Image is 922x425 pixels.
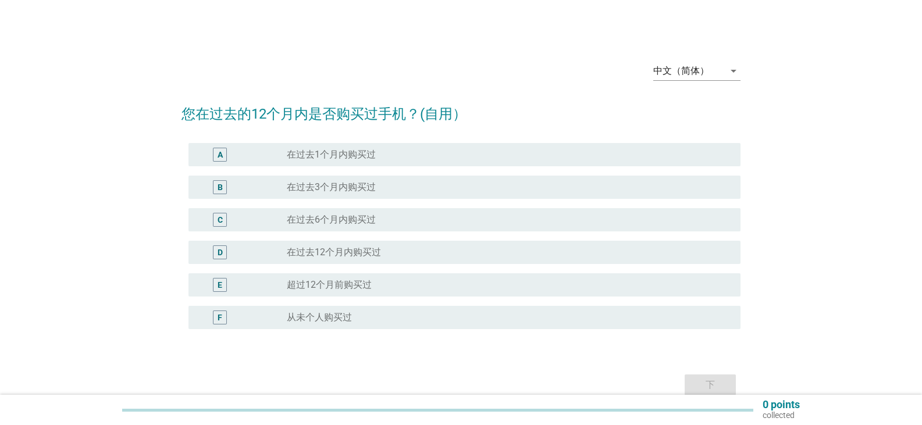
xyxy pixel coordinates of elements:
label: 在过去3个月内购买过 [287,181,376,193]
h2: 您在过去的12个月内是否购买过手机？(自用） [181,92,741,124]
div: E [218,279,222,291]
div: D [218,247,223,259]
label: 在过去1个月内购买过 [287,149,376,160]
div: A [218,149,223,161]
div: B [218,181,223,194]
label: 超过12个月前购买过 [287,279,372,291]
div: 中文（简体） [653,66,709,76]
label: 在过去12个月内购买过 [287,247,381,258]
div: F [218,312,222,324]
p: 0 points [763,399,800,410]
div: C [218,214,223,226]
label: 从未个人购买过 [287,312,352,323]
label: 在过去6个月内购买过 [287,214,376,226]
p: collected [763,410,800,420]
i: arrow_drop_down [727,64,741,78]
